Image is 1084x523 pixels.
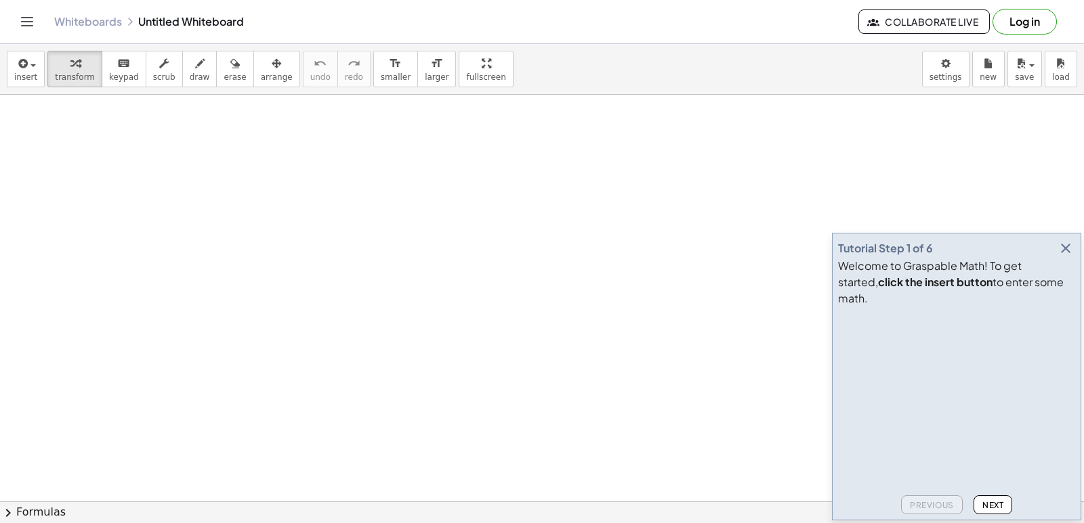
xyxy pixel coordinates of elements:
[922,51,970,87] button: settings
[1007,51,1042,87] button: save
[1052,72,1070,82] span: load
[314,55,327,72] i: undo
[381,72,411,82] span: smaller
[972,51,1005,87] button: new
[430,55,443,72] i: format_size
[310,72,331,82] span: undo
[1045,51,1077,87] button: load
[16,11,38,32] button: Toggle navigation
[261,72,293,82] span: arrange
[117,55,130,72] i: keyboard
[838,258,1075,306] div: Welcome to Graspable Math! To get started, to enter some math.
[389,55,402,72] i: format_size
[459,51,513,87] button: fullscreen
[109,72,139,82] span: keypad
[930,72,962,82] span: settings
[1015,72,1034,82] span: save
[425,72,449,82] span: larger
[153,72,175,82] span: scrub
[982,500,1003,510] span: Next
[224,72,246,82] span: erase
[253,51,300,87] button: arrange
[980,72,997,82] span: new
[14,72,37,82] span: insert
[146,51,183,87] button: scrub
[993,9,1057,35] button: Log in
[55,72,95,82] span: transform
[47,51,102,87] button: transform
[878,275,993,289] b: click the insert button
[974,495,1012,514] button: Next
[337,51,371,87] button: redoredo
[182,51,217,87] button: draw
[417,51,456,87] button: format_sizelarger
[7,51,45,87] button: insert
[190,72,210,82] span: draw
[838,240,933,256] div: Tutorial Step 1 of 6
[303,51,338,87] button: undoundo
[348,55,360,72] i: redo
[102,51,146,87] button: keyboardkeypad
[858,9,990,34] button: Collaborate Live
[373,51,418,87] button: format_sizesmaller
[345,72,363,82] span: redo
[216,51,253,87] button: erase
[870,16,978,28] span: Collaborate Live
[54,15,122,28] a: Whiteboards
[466,72,505,82] span: fullscreen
